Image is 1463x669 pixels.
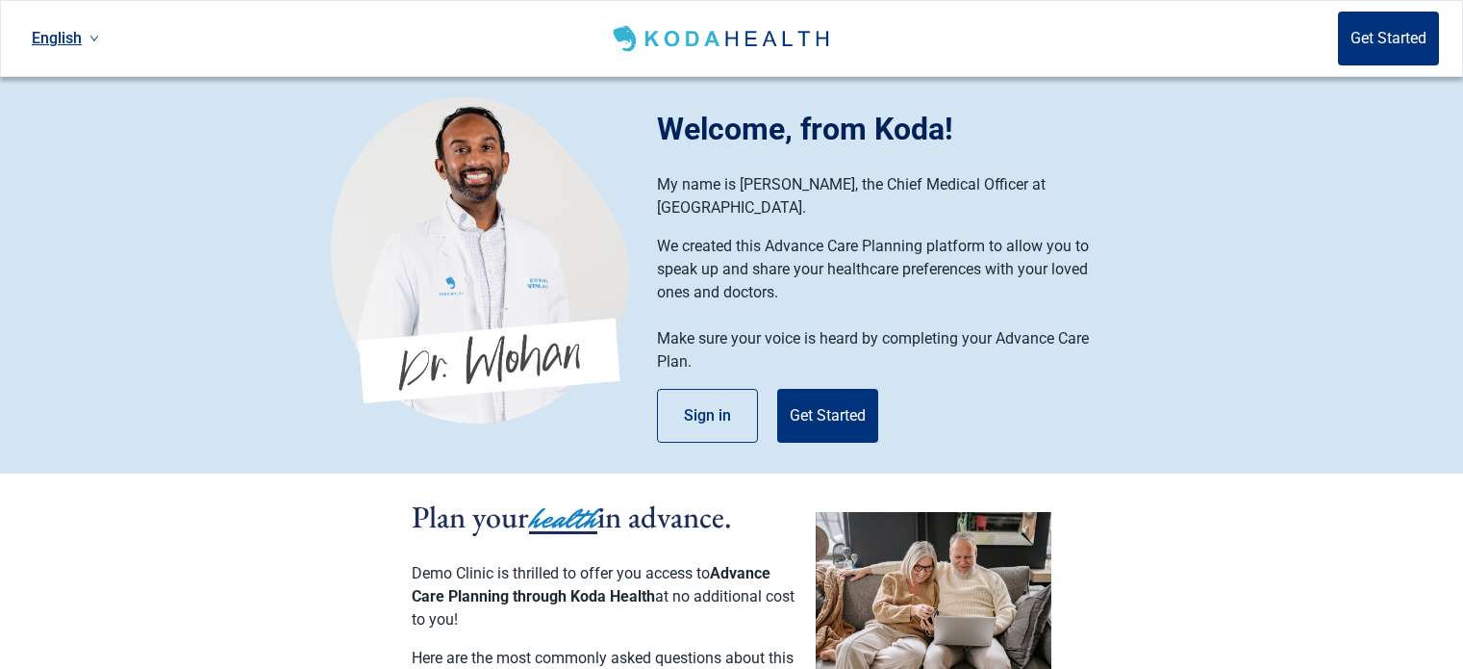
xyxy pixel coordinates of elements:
[657,327,1114,373] p: Make sure your voice is heard by completing your Advance Care Plan.
[412,564,710,582] span: Demo Clinic is thrilled to offer you access to
[657,106,1133,152] h1: Welcome, from Koda!
[657,389,758,443] button: Sign in
[24,22,107,54] a: Current language: English
[597,497,732,537] span: in advance.
[331,96,630,424] img: Koda Health
[657,235,1114,304] p: We created this Advance Care Planning platform to allow you to speak up and share your healthcare...
[529,498,597,540] span: health
[412,497,529,537] span: Plan your
[89,34,99,43] span: down
[657,173,1114,219] p: My name is [PERSON_NAME], the Chief Medical Officer at [GEOGRAPHIC_DATA].
[1338,12,1439,65] button: Get Started
[777,389,878,443] button: Get Started
[609,23,837,54] img: Koda Health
